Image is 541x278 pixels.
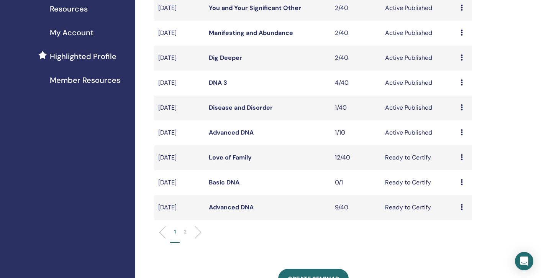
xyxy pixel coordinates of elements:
td: Ready to Certify [381,195,457,220]
td: Active Published [381,71,457,95]
td: Active Published [381,120,457,145]
td: [DATE] [154,46,205,71]
td: 12/40 [331,145,382,170]
p: 1 [174,228,176,236]
td: [DATE] [154,195,205,220]
td: [DATE] [154,120,205,145]
span: Member Resources [50,74,120,86]
td: 1/10 [331,120,382,145]
span: Highlighted Profile [50,51,116,62]
td: Active Published [381,21,457,46]
td: Ready to Certify [381,170,457,195]
p: 2 [184,228,187,236]
a: Basic DNA [209,178,239,186]
td: 9/40 [331,195,382,220]
span: Resources [50,3,88,15]
td: 0/1 [331,170,382,195]
a: Advanced DNA [209,128,254,137]
td: 4/40 [331,71,382,95]
td: 1/40 [331,95,382,120]
a: Dig Deeper [209,54,242,62]
a: DNA 3 [209,79,227,87]
td: [DATE] [154,71,205,95]
a: Advanced DNA [209,203,254,211]
a: Love of Family [209,153,252,161]
td: [DATE] [154,21,205,46]
td: Ready to Certify [381,145,457,170]
td: 2/40 [331,21,382,46]
td: 2/40 [331,46,382,71]
td: Active Published [381,95,457,120]
div: Open Intercom Messenger [515,252,533,270]
td: [DATE] [154,170,205,195]
span: My Account [50,27,93,38]
a: You and Your Significant Other [209,4,301,12]
td: [DATE] [154,95,205,120]
td: Active Published [381,46,457,71]
a: Manifesting and Abundance [209,29,293,37]
a: Disease and Disorder [209,104,273,112]
td: [DATE] [154,145,205,170]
